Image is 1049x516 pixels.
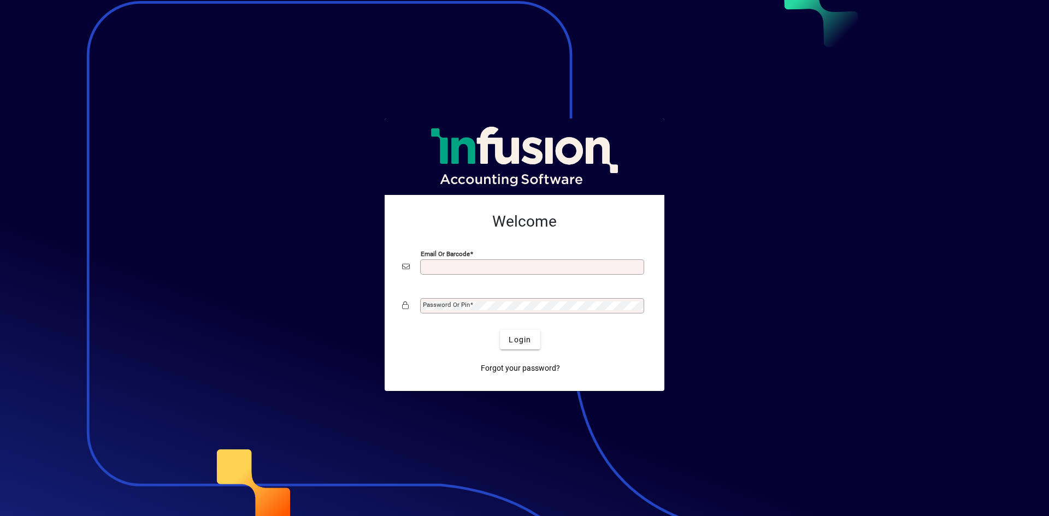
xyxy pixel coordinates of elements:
[481,363,560,374] span: Forgot your password?
[402,212,647,231] h2: Welcome
[500,330,540,349] button: Login
[476,358,564,378] a: Forgot your password?
[509,334,531,346] span: Login
[421,250,470,258] mat-label: Email or Barcode
[423,301,470,309] mat-label: Password or Pin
